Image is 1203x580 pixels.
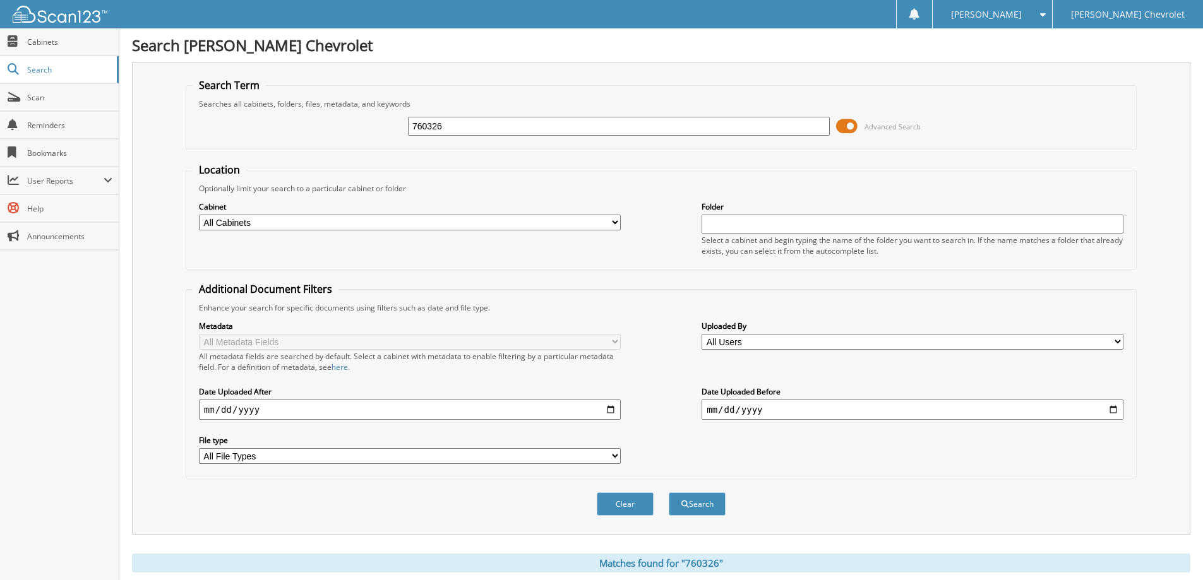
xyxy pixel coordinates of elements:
[193,302,1130,313] div: Enhance your search for specific documents using filters such as date and file type.
[865,122,921,131] span: Advanced Search
[1071,11,1185,18] span: [PERSON_NAME] Chevrolet
[27,175,104,186] span: User Reports
[193,183,1130,194] div: Optionally limit your search to a particular cabinet or folder
[702,201,1123,212] label: Folder
[199,386,621,397] label: Date Uploaded After
[597,492,654,516] button: Clear
[27,203,112,214] span: Help
[332,362,348,372] a: here
[199,351,621,372] div: All metadata fields are searched by default. Select a cabinet with metadata to enable filtering b...
[27,148,112,158] span: Bookmarks
[669,492,726,516] button: Search
[702,321,1123,331] label: Uploaded By
[199,321,621,331] label: Metadata
[702,399,1123,420] input: end
[132,35,1190,56] h1: Search [PERSON_NAME] Chevrolet
[193,78,266,92] legend: Search Term
[27,120,112,131] span: Reminders
[702,386,1123,397] label: Date Uploaded Before
[13,6,107,23] img: scan123-logo-white.svg
[199,399,621,420] input: start
[27,64,111,75] span: Search
[27,231,112,242] span: Announcements
[193,282,338,296] legend: Additional Document Filters
[199,201,621,212] label: Cabinet
[132,553,1190,572] div: Matches found for "760326"
[951,11,1022,18] span: [PERSON_NAME]
[27,92,112,103] span: Scan
[193,163,246,177] legend: Location
[27,37,112,47] span: Cabinets
[193,98,1130,109] div: Searches all cabinets, folders, files, metadata, and keywords
[199,435,621,446] label: File type
[702,235,1123,256] div: Select a cabinet and begin typing the name of the folder you want to search in. If the name match...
